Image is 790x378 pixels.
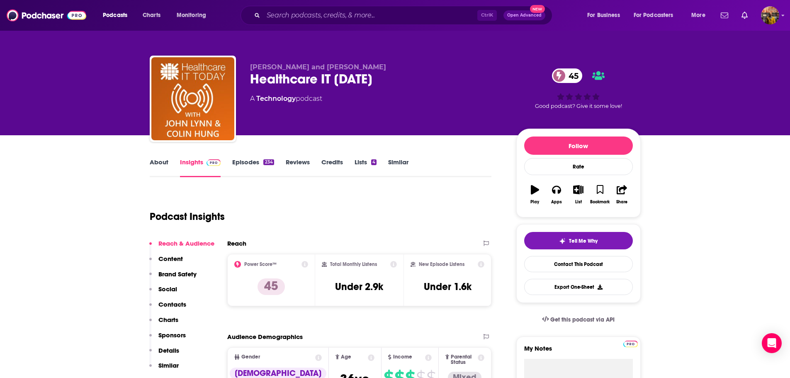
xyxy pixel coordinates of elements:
img: Podchaser Pro [623,341,638,347]
a: Similar [388,158,408,177]
span: Tell Me Why [569,238,598,244]
img: tell me why sparkle [559,238,566,244]
a: Show notifications dropdown [717,8,732,22]
div: Share [616,200,627,205]
div: Open Intercom Messenger [762,333,782,353]
a: Episodes234 [232,158,274,177]
div: A podcast [250,94,322,104]
h3: Under 1.6k [424,280,472,293]
span: Get this podcast via API [550,316,615,323]
p: Sponsors [158,331,186,339]
div: Play [530,200,539,205]
button: Play [524,180,546,210]
div: Apps [551,200,562,205]
p: Social [158,285,177,293]
p: Brand Safety [158,270,197,278]
button: Sponsors [149,331,186,346]
button: Charts [149,316,178,331]
span: Charts [143,10,160,21]
label: My Notes [524,344,633,359]
a: Get this podcast via API [535,310,622,330]
button: Brand Safety [149,270,197,285]
button: Details [149,346,179,362]
h2: Audience Demographics [227,333,303,341]
a: About [150,158,168,177]
p: Details [158,346,179,354]
p: 45 [258,278,285,295]
div: Search podcasts, credits, & more... [248,6,560,25]
img: Podchaser Pro [207,159,221,166]
h3: Under 2.9k [335,280,383,293]
img: Podchaser - Follow, Share and Rate Podcasts [7,7,86,23]
a: InsightsPodchaser Pro [180,158,221,177]
span: Open Advanced [507,13,542,17]
a: 45 [552,68,583,83]
span: Age [341,354,351,360]
button: open menu [628,9,685,22]
h1: Podcast Insights [150,210,225,223]
button: Share [611,180,632,210]
input: Search podcasts, credits, & more... [263,9,477,22]
button: Social [149,285,177,300]
button: open menu [685,9,716,22]
p: Contacts [158,300,186,308]
button: Apps [546,180,567,210]
h2: Reach [227,239,246,247]
span: Logged in as hratnayake [761,6,779,24]
button: Follow [524,137,633,155]
button: tell me why sparkleTell Me Why [524,232,633,249]
img: User Profile [761,6,779,24]
h2: Total Monthly Listens [330,261,377,267]
span: For Business [587,10,620,21]
span: More [691,10,705,21]
button: Content [149,255,183,270]
button: Reach & Audience [149,239,214,255]
button: List [567,180,589,210]
p: Content [158,255,183,263]
img: Healthcare IT Today [151,57,234,140]
button: Similar [149,361,179,377]
div: List [575,200,582,205]
a: Charts [137,9,165,22]
span: New [530,5,545,13]
button: Export One-Sheet [524,279,633,295]
span: Gender [241,354,260,360]
span: Parental Status [451,354,476,365]
button: open menu [581,9,630,22]
p: Reach & Audience [158,239,214,247]
p: Similar [158,361,179,369]
span: 45 [560,68,583,83]
a: Pro website [623,339,638,347]
p: Charts [158,316,178,324]
h2: Power Score™ [244,261,277,267]
a: Show notifications dropdown [738,8,751,22]
span: Good podcast? Give it some love! [535,103,622,109]
span: [PERSON_NAME] and [PERSON_NAME] [250,63,386,71]
span: For Podcasters [634,10,673,21]
div: Bookmark [590,200,610,205]
div: 4 [371,159,377,165]
span: Monitoring [177,10,206,21]
a: Technology [256,95,296,102]
span: Podcasts [103,10,127,21]
span: Ctrl K [477,10,497,21]
div: 234 [263,159,274,165]
button: Open AdvancedNew [503,10,545,20]
span: Income [393,354,412,360]
a: Lists4 [355,158,377,177]
button: Contacts [149,300,186,316]
div: Rate [524,158,633,175]
button: open menu [171,9,217,22]
button: open menu [97,9,138,22]
h2: New Episode Listens [419,261,464,267]
button: Show profile menu [761,6,779,24]
a: Reviews [286,158,310,177]
a: Contact This Podcast [524,256,633,272]
div: 45Good podcast? Give it some love! [516,63,641,115]
button: Bookmark [589,180,611,210]
a: Credits [321,158,343,177]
